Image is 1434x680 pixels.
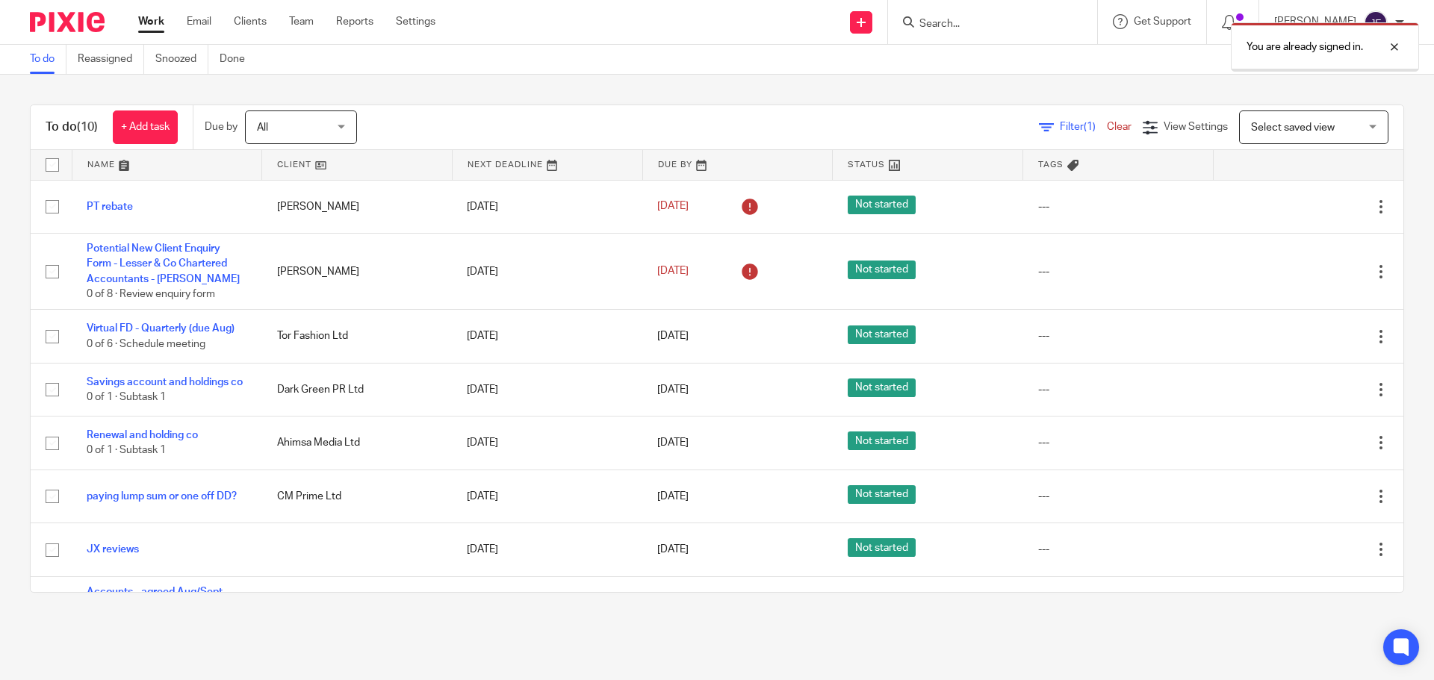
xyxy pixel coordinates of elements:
div: --- [1038,542,1199,557]
td: [DATE] [452,470,642,523]
span: [DATE] [657,384,689,395]
span: [DATE] [657,266,689,276]
a: + Add task [113,110,178,144]
span: [DATE] [657,491,689,502]
span: 0 of 1 · Subtask 1 [87,392,166,402]
span: Not started [848,485,916,504]
td: [DATE] [452,523,642,576]
a: To do [30,45,66,74]
div: --- [1038,328,1199,343]
a: Savings account and holdings co [87,377,243,387]
a: Work [138,14,164,29]
span: Not started [848,261,916,279]
a: Clear [1107,122,1132,132]
td: Dark Green PR Ltd [262,363,453,416]
span: [DATE] [657,331,689,342]
span: 0 of 1 · Subtask 1 [87,446,166,456]
a: Reports [336,14,373,29]
a: Email [187,14,211,29]
a: Reassigned [78,45,144,74]
span: Not started [848,431,916,450]
td: [DATE] [452,233,642,310]
a: Renewal and holding co [87,430,198,440]
span: All [257,122,268,133]
h1: To do [46,119,98,135]
span: View Settings [1164,122,1228,132]
p: Due by [205,119,238,134]
span: [DATE] [657,202,689,212]
span: Not started [848,196,916,214]
a: paying lump sum or one off DD? [87,491,237,502]
span: Filter [1060,122,1107,132]
a: Settings [396,14,435,29]
td: [DATE] [452,363,642,416]
span: [DATE] [657,437,689,448]
div: --- [1038,382,1199,397]
a: Virtual FD - Quarterly (due Aug) [87,323,235,334]
td: [PERSON_NAME] [262,180,453,233]
img: svg%3E [1364,10,1388,34]
span: 0 of 8 · Review enquiry form [87,289,215,299]
span: (10) [77,121,98,133]
span: Not started [848,325,916,344]
span: 0 of 6 · Schedule meeting [87,339,205,349]
span: Not started [848,538,916,557]
span: Select saved view [1251,122,1335,133]
a: Clients [234,14,267,29]
td: CM Prime Ltd [262,470,453,523]
span: Tags [1038,160,1064,169]
td: [PERSON_NAME] [262,233,453,310]
td: [DATE] [452,180,642,233]
img: Pixie [30,12,105,32]
div: --- [1038,435,1199,450]
a: JX reviews [87,544,139,555]
a: Accounts - agreed Aug/Sept finalisation ready for Oct AGM [87,587,229,612]
p: You are already signed in. [1247,40,1363,54]
div: --- [1038,199,1199,214]
td: [DATE] [452,576,642,637]
span: (1) [1084,122,1096,132]
a: Potential New Client Enquiry Form - Lesser & Co Chartered Accountants - [PERSON_NAME] [87,243,240,284]
td: [DATE] [452,417,642,470]
div: --- [1038,489,1199,504]
td: Ahimsa Media Ltd [262,417,453,470]
div: --- [1038,264,1199,279]
span: [DATE] [657,544,689,555]
a: Team [289,14,314,29]
td: Royal Epping Forest Golf Club Ltd [262,576,453,637]
a: Snoozed [155,45,208,74]
td: Tor Fashion Ltd [262,310,453,363]
a: Done [220,45,256,74]
td: [DATE] [452,310,642,363]
span: Not started [848,378,916,397]
a: PT rebate [87,202,133,212]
